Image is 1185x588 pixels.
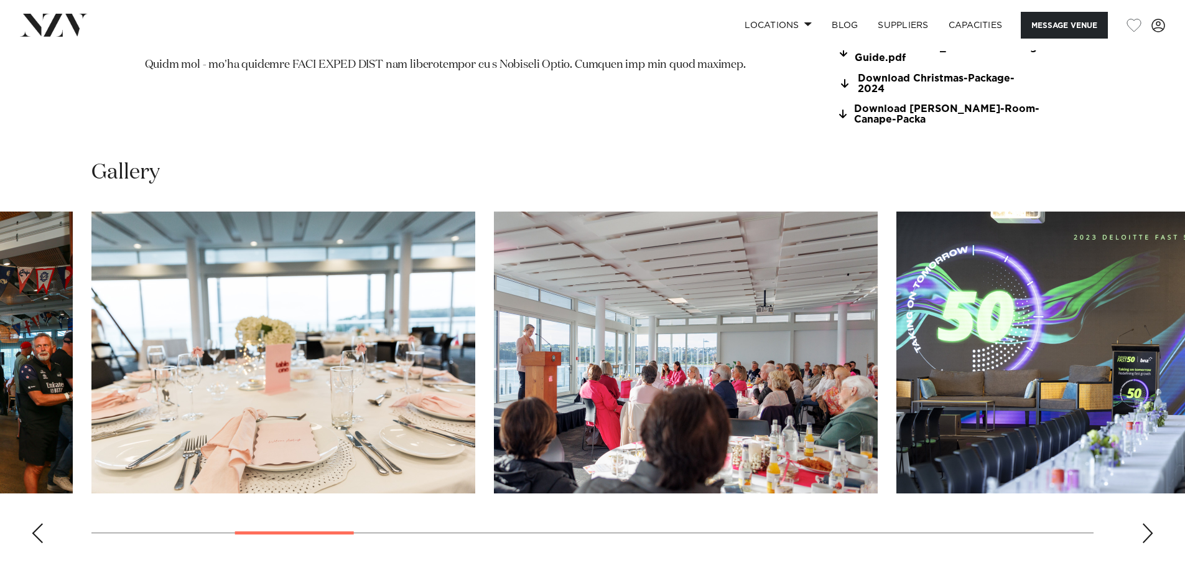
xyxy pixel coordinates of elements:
[822,12,868,39] a: BLOG
[1021,12,1108,39] button: Message Venue
[494,212,878,493] swiper-slide: 5 / 21
[735,12,822,39] a: Locations
[91,212,475,493] swiper-slide: 4 / 21
[20,14,88,36] img: nzv-logo.png
[939,12,1013,39] a: Capacities
[91,159,160,187] h2: Gallery
[868,12,938,39] a: SUPPLIERS
[838,104,1041,125] a: Download [PERSON_NAME]-Room-Canape-Packa
[838,73,1041,95] a: Download Christmas-Package-2024
[838,42,1041,63] a: Download HMSC_Akarana Wedding Guide.pdf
